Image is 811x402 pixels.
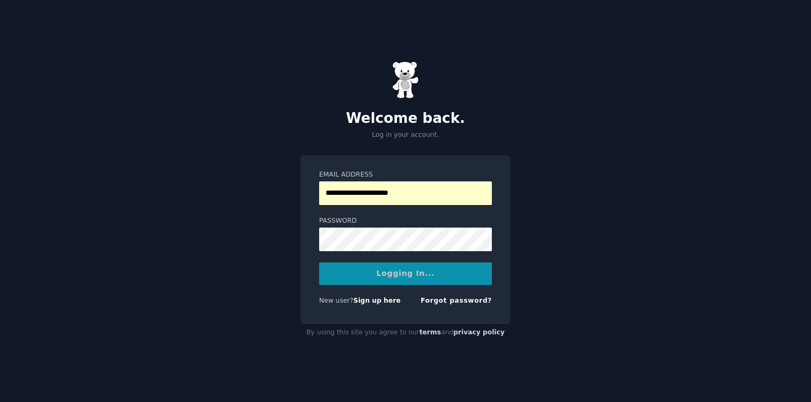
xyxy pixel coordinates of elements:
[319,297,353,304] span: New user?
[419,328,441,336] a: terms
[300,130,511,140] p: Log in your account.
[319,170,492,180] label: Email Address
[300,110,511,127] h2: Welcome back.
[319,216,492,226] label: Password
[453,328,505,336] a: privacy policy
[353,297,401,304] a: Sign up here
[421,297,492,304] a: Forgot password?
[392,61,419,99] img: Gummy Bear
[300,324,511,341] div: By using this site you agree to our and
